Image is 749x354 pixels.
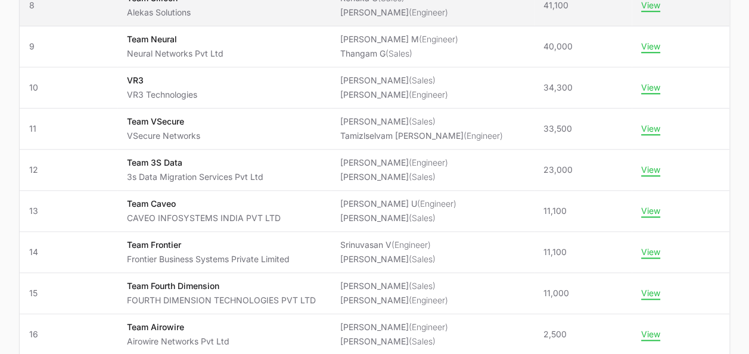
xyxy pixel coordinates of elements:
li: [PERSON_NAME] [340,294,448,306]
button: View [641,123,660,134]
span: (Sales) [409,254,436,264]
span: (Sales) [409,281,436,291]
span: 9 [29,41,108,52]
span: (Sales) [409,75,436,85]
span: (Sales) [409,172,436,182]
li: [PERSON_NAME] [340,280,448,292]
span: 33,500 [543,123,572,135]
span: 12 [29,164,108,176]
p: Team VSecure [127,116,200,128]
li: [PERSON_NAME] [340,89,448,101]
li: [PERSON_NAME] [340,212,456,224]
span: 40,000 [543,41,573,52]
button: View [641,288,660,299]
span: (Engineer) [409,89,448,100]
span: 10 [29,82,108,94]
p: Team Fourth Dimension [127,280,316,292]
p: Team Caveo [127,198,281,210]
span: (Engineer) [409,7,448,17]
span: 15 [29,287,108,299]
li: [PERSON_NAME] M [340,33,458,45]
p: Airowire Networks Pvt Ltd [127,336,229,347]
span: 23,000 [543,164,573,176]
p: Team 3S Data [127,157,263,169]
span: (Sales) [409,213,436,223]
button: View [641,41,660,52]
span: (Sales) [386,48,412,58]
span: (Sales) [409,336,436,346]
li: [PERSON_NAME] [340,74,448,86]
p: Frontier Business Systems Private Limited [127,253,290,265]
span: 11 [29,123,108,135]
button: View [641,82,660,93]
span: 34,300 [543,82,573,94]
button: View [641,164,660,175]
span: (Engineer) [419,34,458,44]
span: 16 [29,328,108,340]
span: (Engineer) [417,198,456,209]
li: Thangam G [340,48,458,60]
p: VR3 Technologies [127,89,197,101]
span: 13 [29,205,108,217]
span: (Engineer) [409,157,448,167]
span: 14 [29,246,108,258]
li: Tamizlselvam [PERSON_NAME] [340,130,503,142]
li: [PERSON_NAME] [340,253,436,265]
li: [PERSON_NAME] U [340,198,456,210]
p: Team Airowire [127,321,229,333]
li: Srinuvasan V [340,239,436,251]
li: [PERSON_NAME] [340,171,448,183]
p: VSecure Networks [127,130,200,142]
p: Neural Networks Pvt Ltd [127,48,223,60]
button: View [641,206,660,216]
li: [PERSON_NAME] [340,321,448,333]
span: 2,500 [543,328,567,340]
span: (Engineer) [391,240,431,250]
span: (Sales) [409,116,436,126]
p: Team Frontier [127,239,290,251]
span: (Engineer) [409,322,448,332]
span: 11,100 [543,246,567,258]
p: CAVEO INFOSYSTEMS INDIA PVT LTD [127,212,281,224]
span: 11,100 [543,205,567,217]
li: [PERSON_NAME] [340,7,448,18]
span: (Engineer) [464,131,503,141]
span: (Engineer) [409,295,448,305]
li: [PERSON_NAME] [340,336,448,347]
p: VR3 [127,74,197,86]
p: Team Neural [127,33,223,45]
p: Alekas Solutions [127,7,191,18]
span: 11,000 [543,287,569,299]
li: [PERSON_NAME] [340,157,448,169]
p: 3s Data Migration Services Pvt Ltd [127,171,263,183]
li: [PERSON_NAME] [340,116,503,128]
button: View [641,247,660,257]
button: View [641,329,660,340]
p: FOURTH DIMENSION TECHNOLOGIES PVT LTD [127,294,316,306]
